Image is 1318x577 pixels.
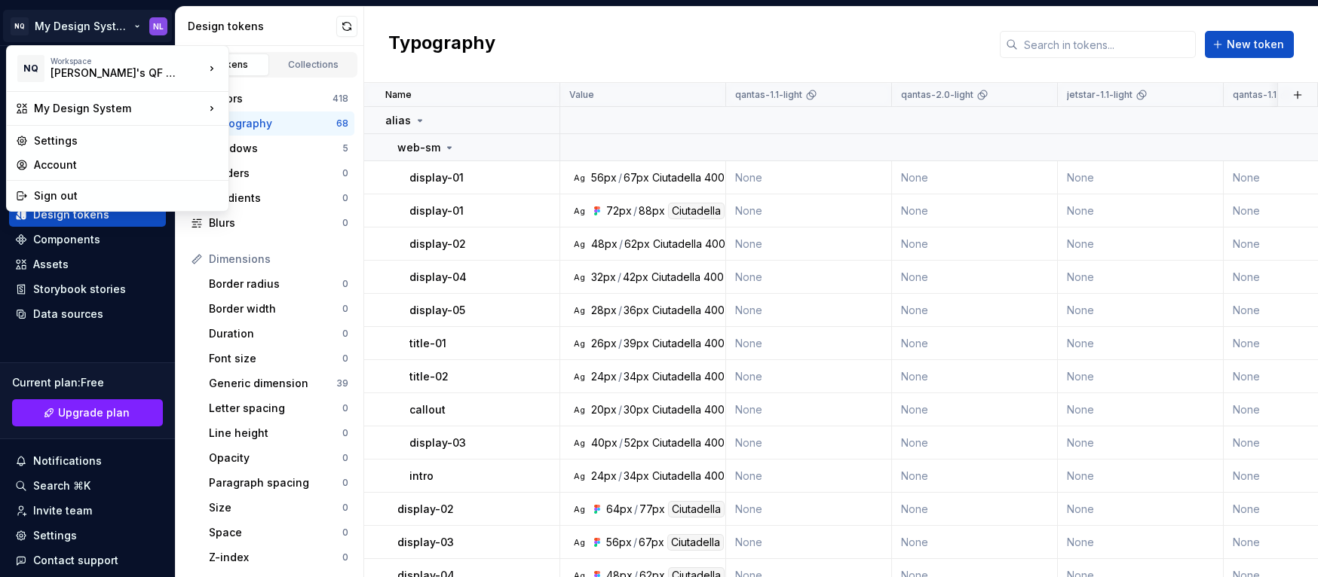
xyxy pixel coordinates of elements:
[34,157,219,172] div: Account
[34,188,219,203] div: Sign out
[17,55,44,82] div: NQ
[34,133,219,148] div: Settings
[34,101,204,116] div: My Design System
[51,56,204,66] div: Workspace
[51,66,179,81] div: [PERSON_NAME]'s QF / JQ test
